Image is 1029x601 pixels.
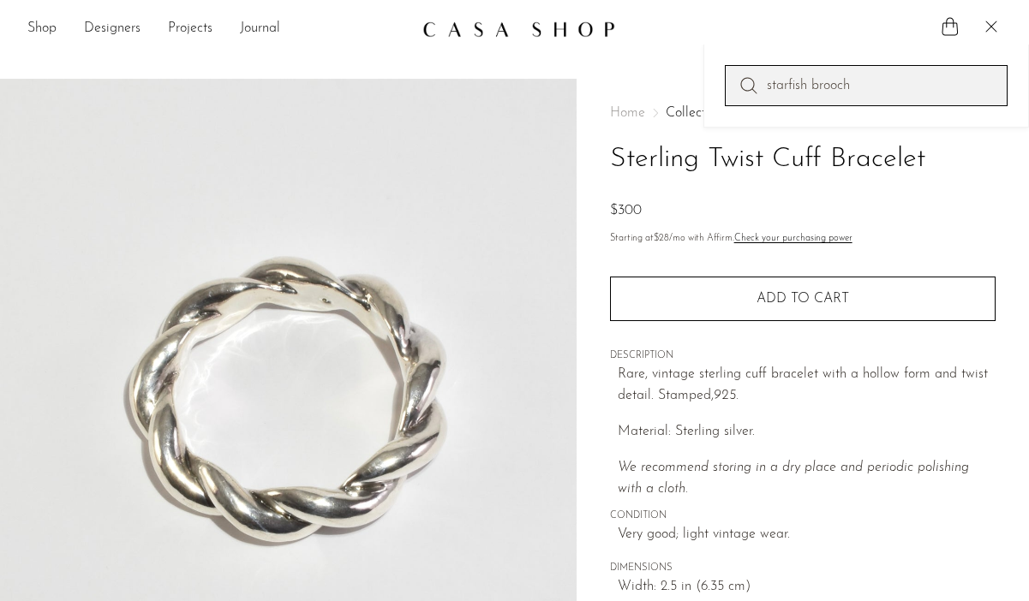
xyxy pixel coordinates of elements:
[84,18,141,40] a: Designers
[610,204,642,217] span: $300
[654,234,669,243] span: $28
[240,18,280,40] a: Journal
[618,524,996,546] span: Very good; light vintage wear.
[610,509,996,524] span: CONDITION
[618,364,996,408] p: Rare, vintage sterling cuff bracelet with a hollow form and twist detail. Stamped,
[610,106,996,120] nav: Breadcrumbs
[618,576,996,598] span: Width: 2.5 in (6.35 cm)
[610,348,996,364] span: DESCRIPTION
[27,18,57,40] a: Shop
[757,292,849,306] span: Add to cart
[714,389,739,402] em: 925.
[734,234,853,243] a: Check your purchasing power - Learn more about Affirm Financing (opens in modal)
[725,65,1008,106] input: Perform a search
[610,561,996,576] span: DIMENSIONS
[610,138,996,181] h1: Sterling Twist Cuff Bracelet
[666,106,728,120] a: Collections
[618,461,969,497] i: We recommend storing in a dry place and periodic polishing with a cloth.
[618,421,996,443] p: Material: Sterling silver.
[27,15,409,44] ul: NEW HEADER MENU
[610,231,996,247] p: Starting at /mo with Affirm.
[610,277,996,321] button: Add to cart
[27,15,409,44] nav: Desktop navigation
[168,18,212,40] a: Projects
[610,106,645,120] span: Home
